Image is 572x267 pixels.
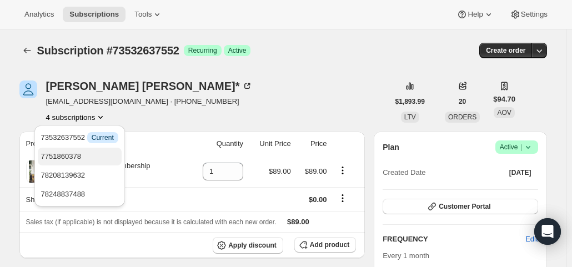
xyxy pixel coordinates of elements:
[41,152,81,160] span: 7751860378
[188,46,217,55] span: Recurring
[19,187,188,211] th: Shipping
[38,148,122,165] button: 7751860378
[305,167,327,175] span: $89.00
[383,199,538,214] button: Customer Portal
[452,94,473,109] button: 20
[24,10,54,19] span: Analytics
[38,167,122,184] button: 78208139632
[38,185,122,203] button: 78248837488
[448,113,476,121] span: ORDERS
[41,133,118,142] span: 73532637552
[309,195,327,204] span: $0.00
[19,43,35,58] button: Subscriptions
[521,10,548,19] span: Settings
[468,10,483,19] span: Help
[41,171,86,179] span: 78208139632
[310,240,349,249] span: Add product
[228,241,277,250] span: Apply discount
[383,167,425,178] span: Created Date
[520,143,522,152] span: |
[509,168,531,177] span: [DATE]
[188,132,247,156] th: Quantity
[128,7,169,22] button: Tools
[500,142,534,153] span: Active
[213,237,283,254] button: Apply discount
[37,44,179,57] span: Subscription #73532637552
[497,109,511,117] span: AOV
[287,218,309,226] span: $89.00
[134,10,152,19] span: Tools
[479,43,532,58] button: Create order
[18,7,61,22] button: Analytics
[38,129,122,147] button: 73532637552 InfoCurrent
[503,165,538,180] button: [DATE]
[383,234,525,245] h2: FREQUENCY
[46,80,253,92] div: [PERSON_NAME] [PERSON_NAME]*
[19,80,37,98] span: Nancy Kraus*
[450,7,500,22] button: Help
[439,202,490,211] span: Customer Portal
[404,113,416,121] span: LTV
[46,112,107,123] button: Product actions
[534,218,561,245] div: Open Intercom Messenger
[26,218,277,226] span: Sales tax (if applicable) is not displayed because it is calculated with each new order.
[334,192,352,204] button: Shipping actions
[247,132,294,156] th: Unit Price
[63,7,126,22] button: Subscriptions
[294,132,330,156] th: Price
[69,10,119,19] span: Subscriptions
[383,251,429,260] span: Every 1 month
[334,164,352,177] button: Product actions
[46,96,253,107] span: [EMAIL_ADDRESS][DOMAIN_NAME] · [PHONE_NUMBER]
[389,94,431,109] button: $1,893.99
[92,133,114,142] span: Current
[486,46,525,55] span: Create order
[395,97,425,106] span: $1,893.99
[383,142,399,153] h2: Plan
[503,7,554,22] button: Settings
[41,190,86,198] span: 78248837488
[459,97,466,106] span: 20
[19,132,188,156] th: Product
[269,167,291,175] span: $89.00
[493,94,515,105] span: $94.70
[525,234,538,245] span: Edit
[228,46,247,55] span: Active
[519,230,544,248] button: Edit
[294,237,356,253] button: Add product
